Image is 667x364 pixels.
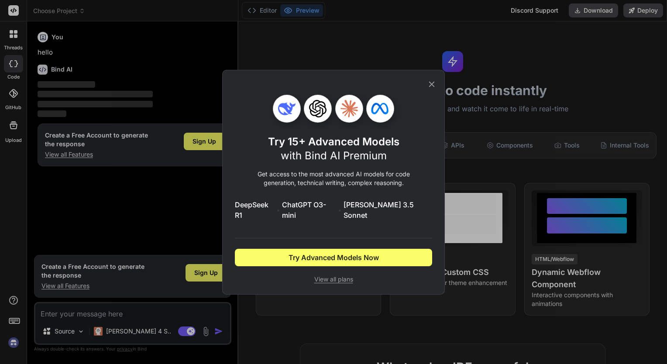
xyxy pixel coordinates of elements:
span: • [276,205,280,215]
span: with Bind AI Premium [281,149,387,162]
span: ChatGPT O3-mini [282,199,336,220]
span: DeepSeek R1 [235,199,275,220]
h1: Try 15+ Advanced Models [268,135,399,163]
span: • [338,205,342,215]
span: [PERSON_NAME] 3.5 Sonnet [344,199,432,220]
span: View all plans [235,275,432,284]
button: Try Advanced Models Now [235,249,432,266]
img: Deepseek [278,100,296,117]
span: Try Advanced Models Now [289,252,379,263]
p: Get access to the most advanced AI models for code generation, technical writing, complex reasoning. [235,170,432,187]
